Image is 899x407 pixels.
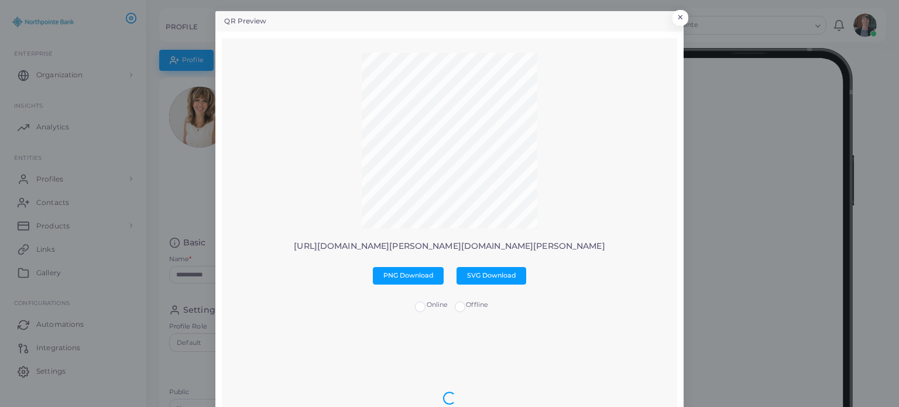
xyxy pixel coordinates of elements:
span: Online [427,300,448,309]
button: PNG Download [373,267,444,285]
button: Close [672,10,688,25]
span: SVG Download [467,271,516,279]
span: Offline [466,300,488,309]
h5: QR Preview [224,16,266,26]
p: [URL][DOMAIN_NAME][PERSON_NAME][DOMAIN_NAME][PERSON_NAME] [231,241,668,251]
button: SVG Download [457,267,526,285]
span: PNG Download [383,271,434,279]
